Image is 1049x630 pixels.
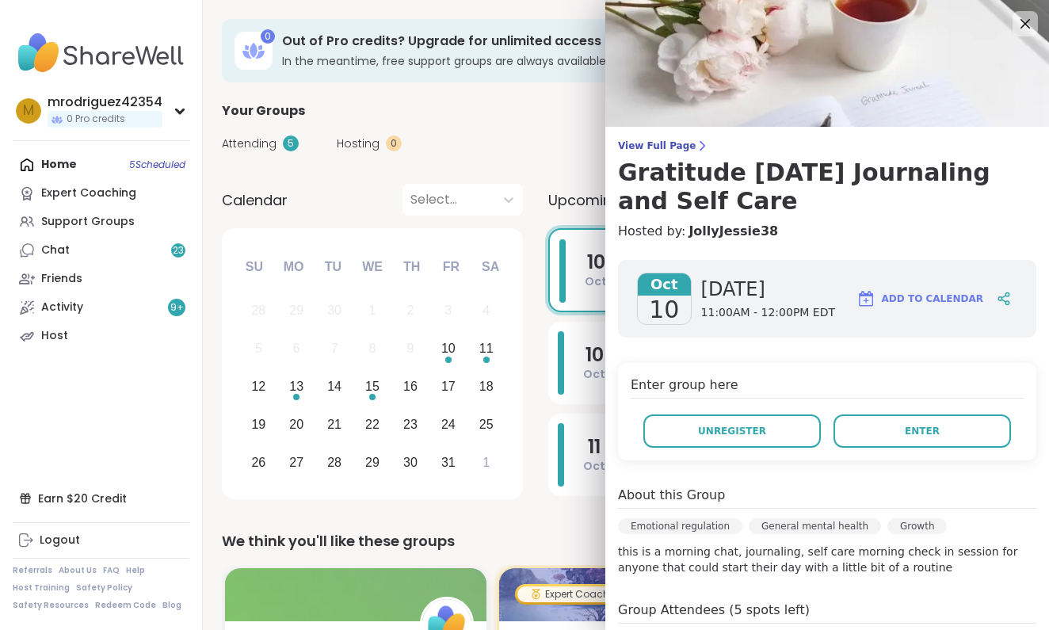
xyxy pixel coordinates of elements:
div: Not available Wednesday, October 1st, 2025 [356,294,390,328]
div: 28 [251,300,265,321]
h4: About this Group [618,486,725,505]
div: month 2025-10 [239,292,505,481]
div: General mental health [749,518,881,534]
a: Logout [13,526,189,555]
div: Choose Sunday, October 12th, 2025 [242,370,276,404]
div: 26 [251,452,265,473]
div: Choose Wednesday, October 15th, 2025 [356,370,390,404]
div: 17 [441,376,456,397]
a: Host Training [13,582,70,594]
div: Not available Friday, October 3rd, 2025 [431,294,465,328]
a: Referrals [13,565,52,576]
div: Choose Tuesday, October 21st, 2025 [318,407,352,441]
a: Chat23 [13,236,189,265]
div: 14 [327,376,341,397]
button: Unregister [643,414,821,448]
div: 31 [441,452,456,473]
a: FAQ [103,565,120,576]
div: 10 [441,338,456,359]
h3: In the meantime, free support groups are always available. [282,53,901,69]
span: Hosting [337,136,380,152]
div: 21 [327,414,341,435]
span: 9 + [170,301,184,315]
div: Choose Saturday, October 11th, 2025 [469,332,503,366]
div: Not available Wednesday, October 8th, 2025 [356,332,390,366]
div: 1 [369,300,376,321]
img: ShareWell Logomark [856,289,875,308]
div: Not available Saturday, October 4th, 2025 [469,294,503,328]
span: m [23,101,34,121]
div: 6 [293,338,300,359]
div: 24 [441,414,456,435]
div: 23 [403,414,418,435]
div: 19 [251,414,265,435]
div: Tu [315,250,350,284]
h3: Out of Pro credits? Upgrade for unlimited access to expert-led coaching groups. [282,32,901,50]
a: JollyJessie38 [689,222,778,241]
div: 12 [251,376,265,397]
div: Choose Friday, October 10th, 2025 [431,332,465,366]
div: Not available Tuesday, October 7th, 2025 [318,332,352,366]
span: Upcoming [548,189,621,211]
div: Choose Sunday, October 19th, 2025 [242,407,276,441]
div: Expert Coaching [517,586,638,602]
span: 11:00AM - 12:00PM EDT [701,305,835,321]
a: Host [13,322,189,350]
a: View Full PageGratitude [DATE] Journaling and Self Care [618,139,1036,216]
div: Choose Saturday, October 18th, 2025 [469,370,503,404]
div: 1 [483,452,490,473]
div: 13 [289,376,303,397]
div: Earn $20 Credit [13,484,189,513]
a: Expert Coaching [13,179,189,208]
div: 2 [406,300,414,321]
div: 5 [283,136,299,151]
div: Expert Coaching [41,185,136,201]
div: Activity [41,300,83,315]
div: 0 [386,136,402,151]
span: 0 Pro credits [67,113,125,126]
span: Calendar [222,189,288,211]
div: Growth [887,518,947,534]
span: Enter [905,424,940,438]
span: [DATE] [701,277,835,302]
span: 10 [649,296,679,324]
span: Your Groups [222,101,305,120]
div: 29 [365,452,380,473]
div: 30 [327,300,341,321]
div: Sa [473,250,508,284]
a: Support Groups [13,208,189,236]
div: Choose Saturday, November 1st, 2025 [469,445,503,479]
h4: Hosted by: [618,222,1036,241]
div: Host [41,328,68,344]
div: 7 [331,338,338,359]
span: Add to Calendar [882,292,983,306]
div: 30 [403,452,418,473]
div: 4 [483,300,490,321]
div: We think you'll like these groups [222,530,1030,552]
h3: Gratitude [DATE] Journaling and Self Care [618,158,1036,216]
div: 22 [365,414,380,435]
div: 28 [327,452,341,473]
div: Su [237,250,272,284]
div: 11 [479,338,494,359]
span: Oct [583,458,605,474]
div: 8 [369,338,376,359]
div: Not available Sunday, September 28th, 2025 [242,294,276,328]
div: 29 [289,300,303,321]
div: Friends [41,271,82,287]
a: Friends [13,265,189,293]
div: Th [395,250,429,284]
div: Support Groups [41,214,135,230]
div: 5 [255,338,262,359]
div: Mo [276,250,311,284]
div: mrodriguez42354 [48,94,162,111]
h4: Enter group here [631,376,1024,399]
div: Choose Thursday, October 30th, 2025 [394,445,428,479]
span: 10 [586,344,604,366]
div: Choose Saturday, October 25th, 2025 [469,407,503,441]
span: Oct [585,273,607,289]
div: Choose Tuesday, October 14th, 2025 [318,370,352,404]
div: Logout [40,533,80,548]
div: Not available Thursday, October 9th, 2025 [394,332,428,366]
div: 25 [479,414,494,435]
